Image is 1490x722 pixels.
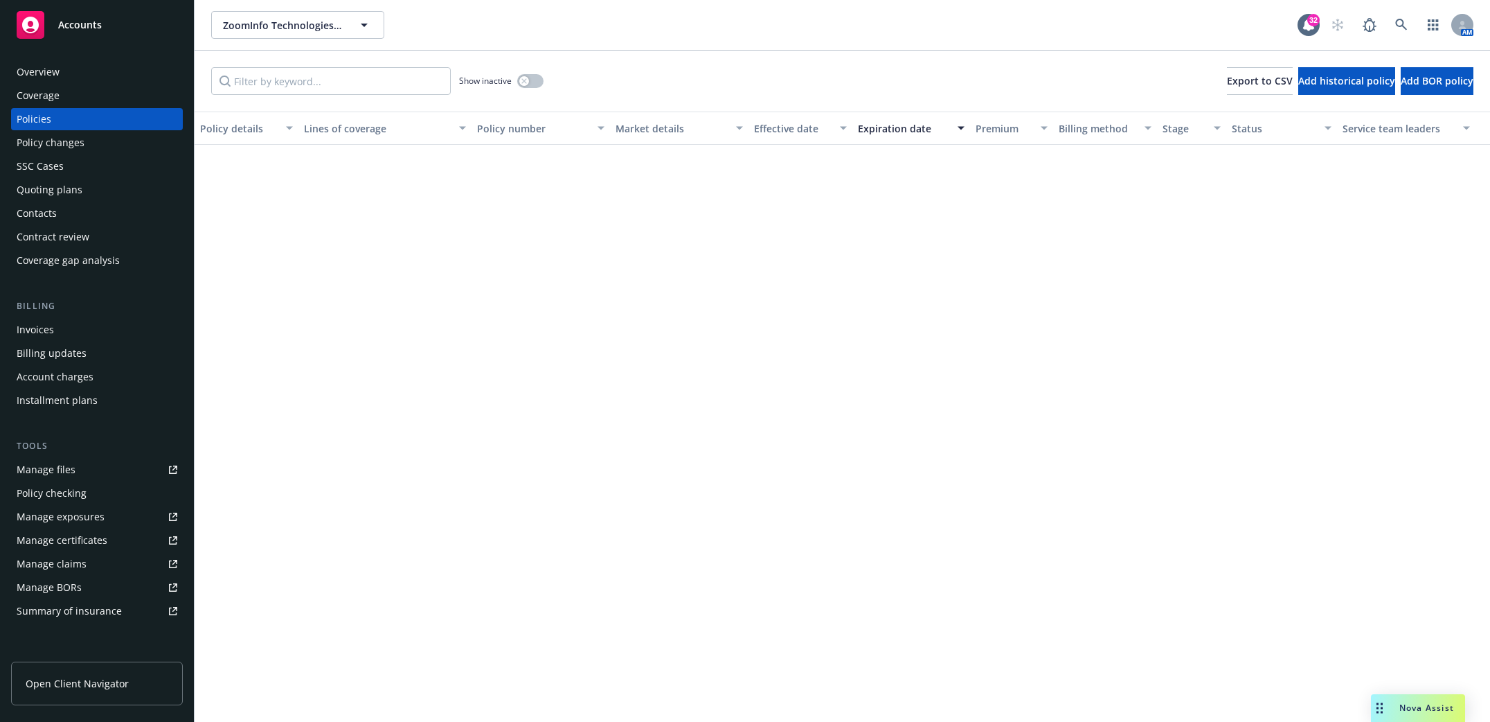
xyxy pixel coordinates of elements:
button: Add historical policy [1298,67,1395,95]
div: Invoices [17,319,54,341]
div: Policy checking [17,482,87,504]
button: Export to CSV [1227,67,1293,95]
a: Account charges [11,366,183,388]
a: Overview [11,61,183,83]
span: Nova Assist [1399,702,1454,714]
div: Contract review [17,226,89,248]
button: Service team leaders [1337,112,1475,145]
a: Coverage gap analysis [11,249,183,272]
a: SSC Cases [11,155,183,177]
a: Installment plans [11,389,183,412]
div: Market details [616,121,728,136]
a: Manage BORs [11,576,183,599]
div: Policy number [477,121,589,136]
div: 32 [1307,14,1320,26]
a: Report a Bug [1356,11,1383,39]
a: Billing updates [11,342,183,364]
a: Manage files [11,459,183,481]
div: Billing method [1059,121,1136,136]
div: Coverage gap analysis [17,249,120,272]
a: Policy changes [11,132,183,154]
span: ZoomInfo Technologies, Inc. [223,18,343,33]
a: Summary of insurance [11,600,183,622]
div: Manage claims [17,553,87,575]
a: Manage claims [11,553,183,575]
div: Billing [11,299,183,313]
div: Status [1232,121,1316,136]
div: Installment plans [17,389,98,412]
div: Manage files [17,459,75,481]
button: Effective date [748,112,852,145]
span: Open Client Navigator [26,676,129,691]
div: Summary of insurance [17,600,122,622]
button: Billing method [1053,112,1157,145]
a: Policies [11,108,183,130]
div: Lines of coverage [304,121,451,136]
span: Export to CSV [1227,74,1293,87]
span: Accounts [58,19,102,30]
div: Service team leaders [1343,121,1455,136]
div: Tools [11,439,183,453]
div: Manage exposures [17,506,105,528]
div: Stage [1163,121,1205,136]
div: Effective date [754,121,832,136]
div: Premium [976,121,1032,136]
button: ZoomInfo Technologies, Inc. [211,11,384,39]
div: Policies [17,108,51,130]
div: Drag to move [1371,694,1388,722]
div: Overview [17,61,60,83]
a: Switch app [1419,11,1447,39]
button: Stage [1157,112,1226,145]
a: Coverage [11,85,183,107]
a: Manage certificates [11,529,183,552]
button: Status [1226,112,1337,145]
button: Expiration date [852,112,970,145]
a: Contacts [11,202,183,224]
span: Add BOR policy [1401,74,1473,87]
div: SSC Cases [17,155,64,177]
div: Policy changes [17,132,84,154]
div: Contacts [17,202,57,224]
div: Account charges [17,366,93,388]
div: Coverage [17,85,60,107]
div: Billing updates [17,342,87,364]
a: Accounts [11,6,183,44]
a: Search [1388,11,1415,39]
button: Policy details [195,112,298,145]
a: Contract review [11,226,183,248]
a: Start snowing [1324,11,1352,39]
a: Manage exposures [11,506,183,528]
div: Manage BORs [17,576,82,599]
div: Manage certificates [17,529,107,552]
button: Add BOR policy [1401,67,1473,95]
button: Nova Assist [1371,694,1465,722]
input: Filter by keyword... [211,67,451,95]
a: Invoices [11,319,183,341]
a: Quoting plans [11,179,183,201]
button: Lines of coverage [298,112,472,145]
button: Policy number [472,112,610,145]
span: Show inactive [459,75,512,87]
div: Analytics hub [11,650,183,664]
div: Policy details [200,121,278,136]
a: Policy checking [11,482,183,504]
div: Quoting plans [17,179,82,201]
div: Expiration date [858,121,949,136]
button: Premium [970,112,1053,145]
span: Add historical policy [1298,74,1395,87]
button: Market details [610,112,748,145]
